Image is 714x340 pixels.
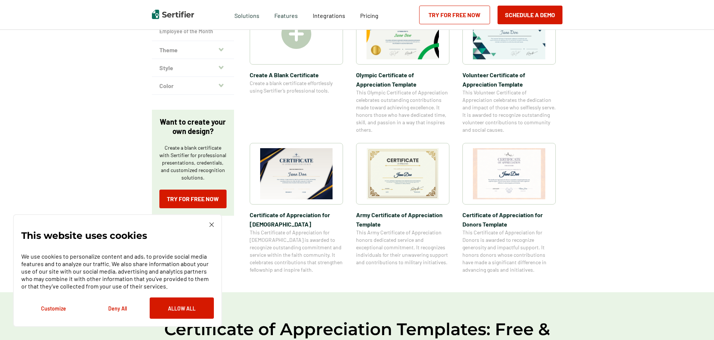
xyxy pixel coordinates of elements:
[250,229,343,274] span: This Certificate of Appreciation for [DEMOGRAPHIC_DATA] is awarded to recognize outstanding commi...
[367,8,439,59] img: Olympic Certificate of Appreciation​ Template
[356,229,449,266] span: This Army Certificate of Appreciation honors dedicated service and exceptional commitment. It rec...
[159,190,227,208] a: Try for Free Now
[85,297,150,319] button: Deny All
[356,3,449,134] a: Olympic Certificate of Appreciation​ TemplateOlympic Certificate of Appreciation​ TemplateThis Ol...
[462,89,556,134] span: This Volunteer Certificate of Appreciation celebrates the dedication and impact of those who self...
[360,10,378,19] a: Pricing
[21,253,214,290] p: We use cookies to personalize content and ads, to provide social media features and to analyze ou...
[313,12,345,19] span: Integrations
[473,8,545,59] img: Volunteer Certificate of Appreciation Template
[313,10,345,19] a: Integrations
[21,232,147,239] p: This website uses cookies
[462,3,556,134] a: Volunteer Certificate of Appreciation TemplateVolunteer Certificate of Appreciation TemplateThis ...
[274,10,298,19] span: Features
[21,297,85,319] button: Customize
[250,70,343,79] span: Create A Blank Certificate
[462,210,556,229] span: Certificate of Appreciation for Donors​ Template
[152,77,234,95] button: Color
[473,148,545,199] img: Certificate of Appreciation for Donors​ Template
[281,19,311,49] img: Create A Blank Certificate
[462,229,556,274] span: This Certificate of Appreciation for Donors is awarded to recognize generosity and impactful supp...
[159,28,227,35] a: Employee of the Month
[152,10,194,19] img: Sertifier | Digital Credentialing Platform
[260,148,333,199] img: Certificate of Appreciation for Church​
[462,70,556,89] span: Volunteer Certificate of Appreciation Template
[159,144,227,181] p: Create a blank certificate with Sertifier for professional presentations, credentials, and custom...
[159,117,227,136] p: Want to create your own design?
[250,79,343,94] span: Create a blank certificate effortlessly using Sertifier’s professional tools.
[360,12,378,19] span: Pricing
[152,41,234,59] button: Theme
[498,6,562,24] button: Schedule a Demo
[356,70,449,89] span: Olympic Certificate of Appreciation​ Template
[356,143,449,274] a: Army Certificate of Appreciation​ TemplateArmy Certificate of Appreciation​ TemplateThis Army Cer...
[250,143,343,274] a: Certificate of Appreciation for Church​Certificate of Appreciation for [DEMOGRAPHIC_DATA]​This Ce...
[677,304,714,340] iframe: Chat Widget
[209,222,214,227] img: Cookie Popup Close
[234,10,259,19] span: Solutions
[462,143,556,274] a: Certificate of Appreciation for Donors​ TemplateCertificate of Appreciation for Donors​ TemplateT...
[367,148,439,199] img: Army Certificate of Appreciation​ Template
[250,210,343,229] span: Certificate of Appreciation for [DEMOGRAPHIC_DATA]​
[419,6,490,24] a: Try for Free Now
[356,210,449,229] span: Army Certificate of Appreciation​ Template
[356,89,449,134] span: This Olympic Certificate of Appreciation celebrates outstanding contributions made toward achievi...
[152,59,234,77] button: Style
[150,297,214,319] button: Allow All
